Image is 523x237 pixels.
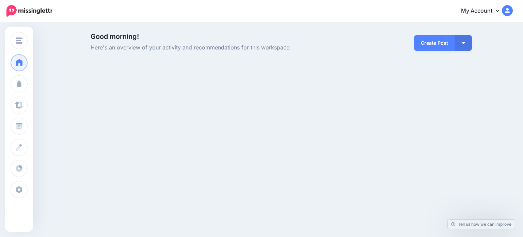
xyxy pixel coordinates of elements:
[6,5,52,17] img: Missinglettr
[448,220,515,229] a: Tell us how we can improve
[454,3,513,19] a: My Account
[91,43,342,52] span: Here's an overview of your activity and recommendations for this workspace.
[91,32,139,41] span: Good morning!
[16,38,22,44] img: menu.png
[462,42,465,44] img: arrow-down-white.png
[414,35,455,51] a: Create Post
